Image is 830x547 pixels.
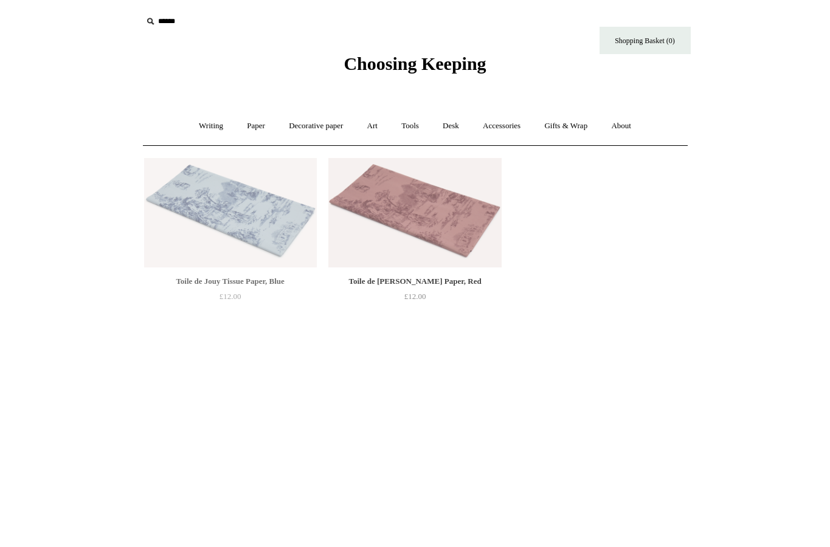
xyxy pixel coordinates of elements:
a: Decorative paper [278,110,354,142]
span: Choosing Keeping [344,53,486,74]
a: Toile de Jouy Tissue Paper, Red Toile de Jouy Tissue Paper, Red [328,158,501,267]
a: Shopping Basket (0) [600,27,691,54]
div: Toile de [PERSON_NAME] Paper, Red [331,274,498,289]
a: About [600,110,642,142]
div: Toile de Jouy Tissue Paper, Blue [147,274,314,289]
a: Choosing Keeping [344,63,486,72]
a: Accessories [472,110,531,142]
a: Desk [432,110,470,142]
span: £12.00 [220,292,241,301]
span: £12.00 [404,292,426,301]
a: Tools [390,110,430,142]
a: Toile de Jouy Tissue Paper, Blue £12.00 [144,274,317,324]
a: Gifts & Wrap [533,110,598,142]
img: Toile de Jouy Tissue Paper, Red [328,158,501,267]
img: Toile de Jouy Tissue Paper, Blue [144,158,317,267]
a: Toile de [PERSON_NAME] Paper, Red £12.00 [328,274,501,324]
a: Writing [188,110,234,142]
a: Toile de Jouy Tissue Paper, Blue Toile de Jouy Tissue Paper, Blue [144,158,317,267]
a: Art [356,110,389,142]
a: Paper [236,110,276,142]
